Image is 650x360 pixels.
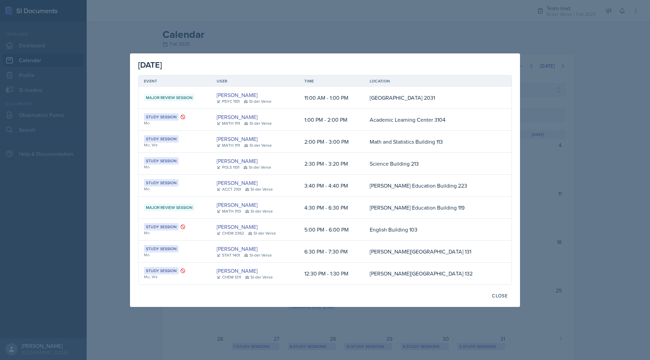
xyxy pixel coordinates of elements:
[217,186,241,192] div: ACCT 2101
[144,223,179,231] div: Study Session
[144,142,206,148] div: Mo, We
[364,175,499,197] td: [PERSON_NAME] Education Building 223
[217,252,240,258] div: STAT 1401
[299,75,364,87] th: Time
[138,59,512,71] div: [DATE]
[244,120,272,126] div: SI-der Verse
[217,142,240,148] div: MATH 1111
[492,293,507,298] div: Close
[217,120,240,126] div: MATH 1111
[487,290,512,302] button: Close
[364,197,499,219] td: [PERSON_NAME] Education Building 119
[299,241,364,263] td: 6:30 PM - 7:30 PM
[364,219,499,241] td: English Building 103
[217,208,241,214] div: MATH 1113
[217,267,258,275] a: [PERSON_NAME]
[144,245,179,253] div: Study Session
[144,267,179,274] div: Study Session
[217,201,258,209] a: [PERSON_NAME]
[299,175,364,197] td: 3:40 PM - 4:40 PM
[144,157,179,165] div: Study Session
[248,230,276,236] div: SI-der Verse
[144,204,195,211] div: Major Review Session
[144,230,206,236] div: Mo
[217,230,244,236] div: CHEM 3362
[144,94,195,101] div: Major Review Session
[299,153,364,175] td: 2:30 PM - 3:20 PM
[144,120,206,126] div: Mo
[217,274,241,280] div: CHEM 1211
[211,75,299,87] th: User
[144,179,179,187] div: Study Session
[217,223,258,231] a: [PERSON_NAME]
[364,241,499,263] td: [PERSON_NAME][GEOGRAPHIC_DATA] 131
[364,87,499,109] td: [GEOGRAPHIC_DATA] 2031
[144,252,206,258] div: Mo
[144,274,206,280] div: Mo, We
[364,75,499,87] th: Location
[244,252,272,258] div: SI-der Verse
[364,263,499,284] td: [PERSON_NAME][GEOGRAPHIC_DATA] 132
[217,179,258,187] a: [PERSON_NAME]
[217,91,258,99] a: [PERSON_NAME]
[299,197,364,219] td: 4:30 PM - 6:30 PM
[144,113,179,121] div: Study Session
[299,131,364,153] td: 2:00 PM - 3:00 PM
[217,157,258,165] a: [PERSON_NAME]
[217,98,240,104] div: PSYC 1101
[244,142,272,148] div: SI-der Verse
[299,219,364,241] td: 5:00 PM - 6:00 PM
[299,87,364,109] td: 11:00 AM - 1:00 PM
[144,135,179,143] div: Study Session
[245,186,273,192] div: SI-der Verse
[299,263,364,284] td: 12:30 PM - 1:30 PM
[144,186,206,192] div: Mo
[299,109,364,131] td: 1:00 PM - 2:00 PM
[144,164,206,170] div: Mo
[364,109,499,131] td: Academic Learning Center 3104
[217,164,239,170] div: POLS 1101
[217,245,258,253] a: [PERSON_NAME]
[138,75,211,87] th: Event
[245,208,273,214] div: SI-der Verse
[243,164,271,170] div: SI-der Verse
[364,131,499,153] td: Math and Statistics Building 113
[217,113,258,121] a: [PERSON_NAME]
[244,98,272,104] div: SI-der Verse
[364,153,499,175] td: Science Building 213
[217,135,258,143] a: [PERSON_NAME]
[245,274,273,280] div: SI-der Verse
